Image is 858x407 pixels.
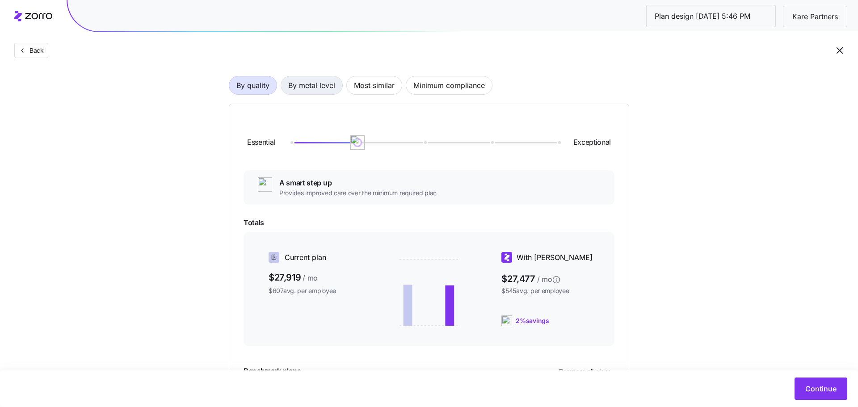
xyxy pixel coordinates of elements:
[555,364,614,378] button: Compare all plans
[269,252,367,263] div: Current plan
[244,217,614,228] span: Totals
[805,383,837,394] span: Continue
[501,286,600,295] span: $545 avg. per employee
[279,189,437,197] span: Provides improved care over the minimum required plan
[501,252,600,263] div: With [PERSON_NAME]
[247,137,275,148] span: Essential
[303,273,318,284] span: / mo
[279,177,437,189] span: A smart step up
[413,76,485,94] span: Minimum compliance
[354,76,395,94] span: Most similar
[269,270,367,285] span: $27,919
[26,46,44,55] span: Back
[14,43,48,58] button: Back
[281,76,343,95] button: By metal level
[269,286,367,295] span: $607 avg. per employee
[573,137,611,148] span: Exceptional
[516,316,549,325] span: 2% savings
[501,315,512,326] img: ai-icon.png
[258,177,272,192] img: ai-icon.png
[559,367,611,376] span: Compare all plans
[501,270,600,285] span: $27,477
[236,76,269,94] span: By quality
[346,76,402,95] button: Most similar
[406,76,492,95] button: Minimum compliance
[244,365,301,377] span: Benchmark plans
[229,76,277,95] button: By quality
[288,76,335,94] span: By metal level
[795,378,847,400] button: Continue
[785,11,845,22] span: Kare Partners
[537,274,552,285] span: / mo
[350,135,365,150] img: ai-icon.png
